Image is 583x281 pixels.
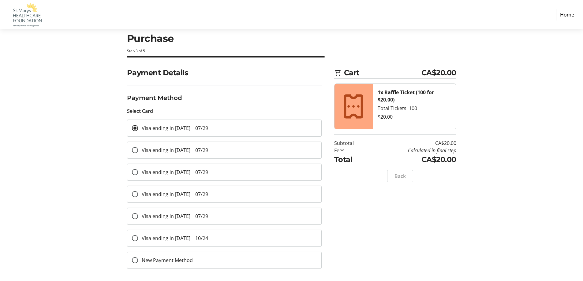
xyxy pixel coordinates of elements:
[138,257,193,264] label: New Payment Method
[334,139,369,147] td: Subtotal
[195,235,208,242] span: 10/24
[369,139,456,147] td: CA$20.00
[556,9,578,20] a: Home
[195,147,208,153] span: 07/29
[421,67,456,78] span: CA$20.00
[127,93,322,102] h3: Payment Method
[127,107,322,115] div: Select Card
[127,31,456,46] h1: Purchase
[195,213,208,220] span: 07/29
[369,147,456,154] td: Calculated in final step
[334,154,369,165] td: Total
[127,48,456,54] div: Step 3 of 5
[334,147,369,154] td: Fees
[195,169,208,176] span: 07/29
[195,191,208,198] span: 07/29
[142,125,208,131] span: Visa ending in [DATE]
[344,67,421,78] span: Cart
[378,105,451,112] div: Total Tickets: 100
[127,67,322,78] h2: Payment Details
[142,169,208,176] span: Visa ending in [DATE]
[142,235,208,242] span: Visa ending in [DATE]
[369,154,456,165] td: CA$20.00
[142,147,208,153] span: Visa ending in [DATE]
[142,213,208,220] span: Visa ending in [DATE]
[195,125,208,131] span: 07/29
[378,113,451,120] div: $20.00
[142,191,208,198] span: Visa ending in [DATE]
[378,89,434,103] strong: 1x Raffle Ticket (100 for $20.00)
[5,2,48,27] img: St. Marys Healthcare Foundation's Logo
